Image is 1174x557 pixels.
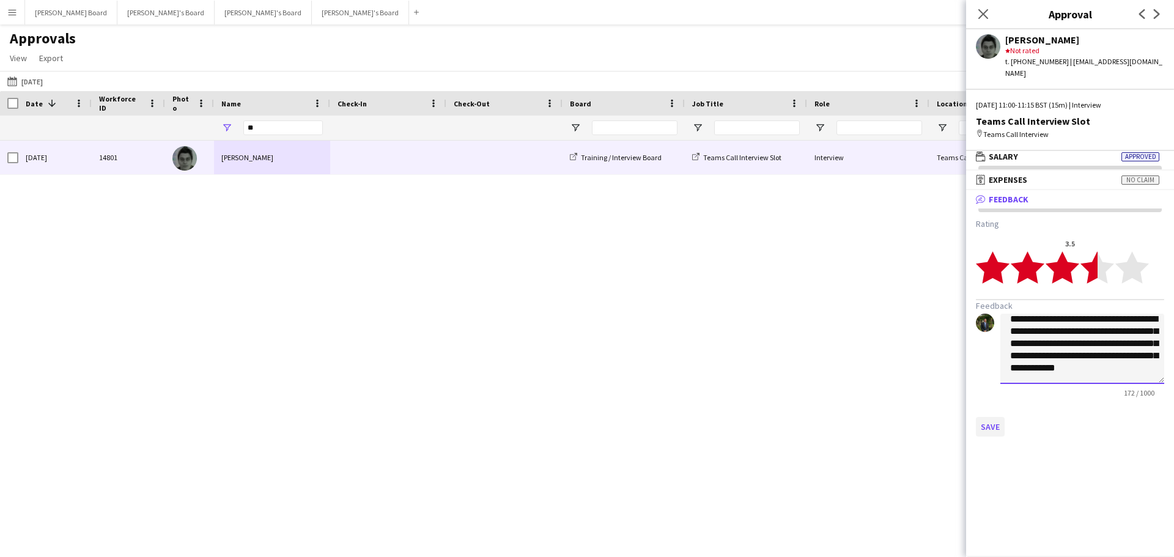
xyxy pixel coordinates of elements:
[989,174,1027,185] span: Expenses
[692,122,703,133] button: Open Filter Menu
[1114,388,1164,397] span: 172 / 1000
[976,100,1164,111] div: [DATE] 11:00-11:15 BST (15m) | Interview
[221,122,232,133] button: Open Filter Menu
[214,141,330,174] div: [PERSON_NAME]
[814,122,825,133] button: Open Filter Menu
[1005,56,1164,78] div: t. [PHONE_NUMBER] | [EMAIL_ADDRESS][DOMAIN_NAME]
[99,94,143,113] span: Workforce ID
[34,50,68,66] a: Export
[39,53,63,64] span: Export
[172,94,192,113] span: Photo
[959,120,1044,135] input: Location Filter Input
[1005,45,1164,56] div: Not rated
[966,208,1174,446] div: Feedback
[692,153,781,162] a: Teams Call Interview Slot
[937,122,948,133] button: Open Filter Menu
[1005,34,1164,45] div: [PERSON_NAME]
[117,1,215,24] button: [PERSON_NAME]'s Board
[92,141,165,174] div: 14801
[338,99,367,108] span: Check-In
[243,120,323,135] input: Name Filter Input
[454,99,490,108] span: Check-Out
[10,53,27,64] span: View
[5,74,45,89] button: [DATE]
[976,417,1005,437] button: Save
[937,99,967,108] span: Location
[976,218,1164,229] h3: Rating
[976,300,1164,311] h3: Feedback
[26,99,43,108] span: Date
[570,153,662,162] a: Training / Interview Board
[966,190,1174,208] mat-expansion-panel-header: Feedback
[172,146,197,171] img: Lydia Zaprihacova
[570,99,591,108] span: Board
[1121,175,1159,185] span: No claim
[1121,152,1159,161] span: Approved
[966,147,1174,166] mat-expansion-panel-header: SalaryApproved
[714,120,800,135] input: Job Title Filter Input
[312,1,409,24] button: [PERSON_NAME]'s Board
[18,141,92,174] div: [DATE]
[221,99,241,108] span: Name
[692,99,723,108] span: Job Title
[976,239,1164,248] div: 3.5
[989,151,1018,162] span: Salary
[592,120,677,135] input: Board Filter Input
[814,99,830,108] span: Role
[570,122,581,133] button: Open Filter Menu
[215,1,312,24] button: [PERSON_NAME]'s Board
[976,129,1164,140] div: Teams Call Interview
[807,141,929,174] div: Interview
[929,141,1052,174] div: Teams Call Interview
[966,171,1174,189] mat-expansion-panel-header: ExpensesNo claim
[25,1,117,24] button: [PERSON_NAME] Board
[976,116,1164,127] div: Teams Call Interview Slot
[5,50,32,66] a: View
[703,153,781,162] span: Teams Call Interview Slot
[581,153,662,162] span: Training / Interview Board
[966,6,1174,22] h3: Approval
[989,194,1028,205] span: Feedback
[836,120,922,135] input: Role Filter Input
